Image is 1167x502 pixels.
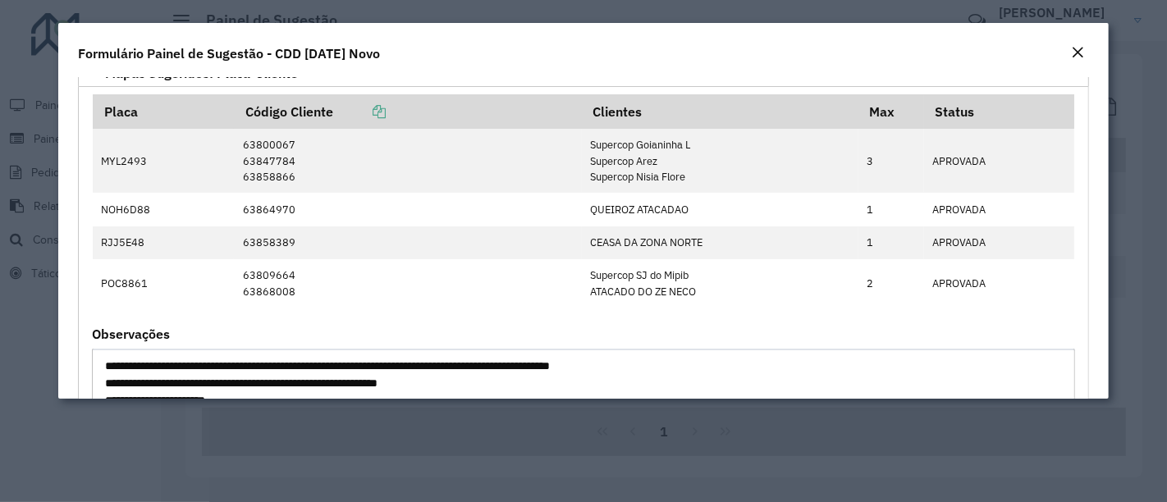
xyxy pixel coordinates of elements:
td: 63800067 63847784 63858866 [234,129,581,193]
td: 63858389 [234,226,581,259]
span: Mapas Sugeridos: Placa-Cliente [105,66,298,80]
td: Supercop SJ do Mipib ATACADO DO ZE NECO [582,259,858,308]
th: Clientes [582,94,858,129]
td: POC8861 [93,259,235,308]
td: 1 [858,193,924,226]
td: 1 [858,226,924,259]
td: APROVADA [924,193,1075,226]
button: Close [1066,43,1089,64]
td: 63864970 [234,193,581,226]
a: Copiar [333,103,386,120]
td: RJJ5E48 [93,226,235,259]
td: APROVADA [924,259,1075,308]
td: APROVADA [924,226,1075,259]
th: Max [858,94,924,129]
th: Código Cliente [234,94,581,129]
td: CEASA DA ZONA NORTE [582,226,858,259]
em: Fechar [1071,46,1084,59]
th: Status [924,94,1075,129]
td: MYL2493 [93,129,235,193]
td: APROVADA [924,129,1075,193]
td: Supercop Goianinha L Supercop Arez Supercop Nisia Flore [582,129,858,193]
td: QUEIROZ ATACADAO [582,193,858,226]
label: Observações [92,324,170,344]
th: Placa [93,94,235,129]
td: 2 [858,259,924,308]
h4: Formulário Painel de Sugestão - CDD [DATE] Novo [78,43,380,63]
td: 3 [858,129,924,193]
td: 63809664 63868008 [234,259,581,308]
td: NOH6D88 [93,193,235,226]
